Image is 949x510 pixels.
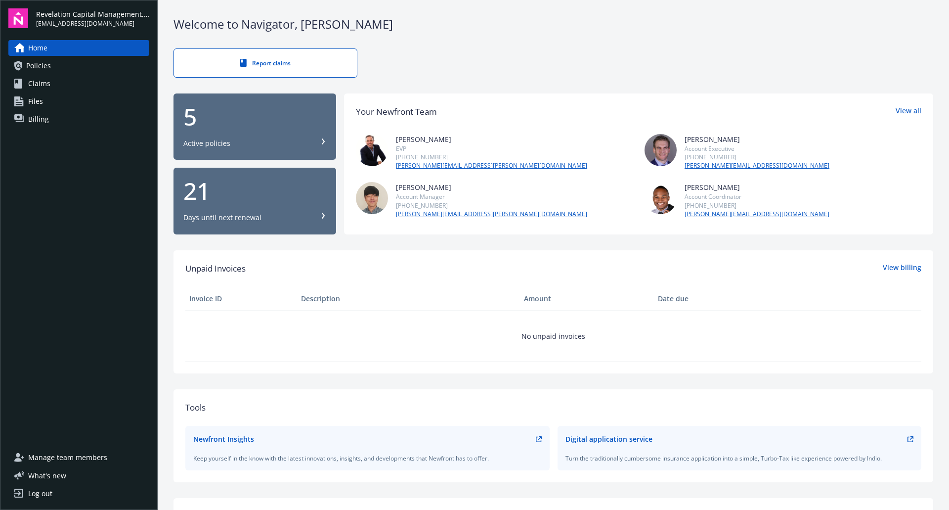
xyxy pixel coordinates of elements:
[520,287,654,311] th: Amount
[297,287,520,311] th: Description
[356,182,388,214] img: photo
[8,76,149,92] a: Claims
[883,262,921,275] a: View billing
[396,134,587,144] div: [PERSON_NAME]
[28,76,50,92] span: Claims
[645,134,677,166] img: photo
[565,434,652,444] div: Digital application service
[193,454,542,463] div: Keep yourself in the know with the latest innovations, insights, and developments that Newfront h...
[193,434,254,444] div: Newfront Insights
[173,16,933,33] div: Welcome to Navigator , [PERSON_NAME]
[36,8,149,28] button: Revelation Capital Management, LLC[EMAIL_ADDRESS][DOMAIN_NAME]
[194,59,337,67] div: Report claims
[28,93,43,109] span: Files
[183,213,261,223] div: Days until next renewal
[36,9,149,19] span: Revelation Capital Management, LLC
[8,40,149,56] a: Home
[896,105,921,118] a: View all
[8,58,149,74] a: Policies
[685,182,829,192] div: [PERSON_NAME]
[685,192,829,201] div: Account Coordinator
[396,201,587,210] div: [PHONE_NUMBER]
[8,111,149,127] a: Billing
[8,450,149,465] a: Manage team members
[685,134,829,144] div: [PERSON_NAME]
[685,210,829,219] a: [PERSON_NAME][EMAIL_ADDRESS][DOMAIN_NAME]
[396,210,587,219] a: [PERSON_NAME][EMAIL_ADDRESS][PERSON_NAME][DOMAIN_NAME]
[173,168,336,234] button: 21Days until next renewal
[396,161,587,170] a: [PERSON_NAME][EMAIL_ADDRESS][PERSON_NAME][DOMAIN_NAME]
[173,93,336,160] button: 5Active policies
[28,470,66,481] span: What ' s new
[185,401,921,414] div: Tools
[183,139,230,148] div: Active policies
[654,287,766,311] th: Date due
[645,182,677,214] img: photo
[356,105,437,118] div: Your Newfront Team
[8,93,149,109] a: Files
[396,182,587,192] div: [PERSON_NAME]
[183,105,326,129] div: 5
[185,287,297,311] th: Invoice ID
[685,144,829,153] div: Account Executive
[685,153,829,161] div: [PHONE_NUMBER]
[28,40,47,56] span: Home
[8,8,28,28] img: navigator-logo.svg
[28,486,52,502] div: Log out
[396,153,587,161] div: [PHONE_NUMBER]
[396,144,587,153] div: EVP
[185,262,246,275] span: Unpaid Invoices
[565,454,914,463] div: Turn the traditionally cumbersome insurance application into a simple, Turbo-Tax like experience ...
[26,58,51,74] span: Policies
[36,19,149,28] span: [EMAIL_ADDRESS][DOMAIN_NAME]
[685,161,829,170] a: [PERSON_NAME][EMAIL_ADDRESS][DOMAIN_NAME]
[8,470,82,481] button: What's new
[356,134,388,166] img: photo
[183,179,326,203] div: 21
[396,192,587,201] div: Account Manager
[28,450,107,465] span: Manage team members
[185,311,921,361] td: No unpaid invoices
[28,111,49,127] span: Billing
[685,201,829,210] div: [PHONE_NUMBER]
[173,48,357,78] a: Report claims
